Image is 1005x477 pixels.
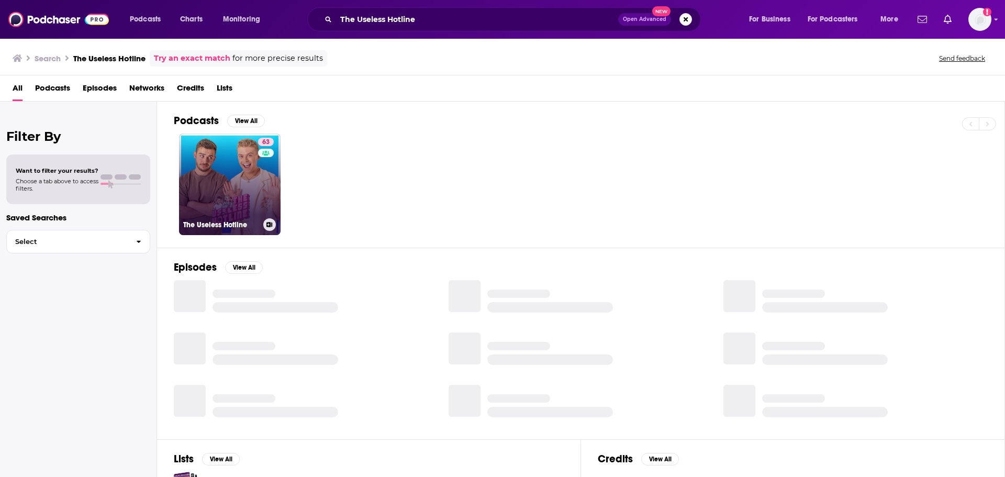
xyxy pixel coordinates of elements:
[6,230,150,253] button: Select
[35,53,61,63] h3: Search
[873,11,911,28] button: open menu
[174,261,217,274] h2: Episodes
[936,54,988,63] button: Send feedback
[742,11,803,28] button: open menu
[154,52,230,64] a: Try an exact match
[598,452,633,465] h2: Credits
[174,452,194,465] h2: Lists
[225,261,263,274] button: View All
[13,80,23,101] a: All
[174,452,240,465] a: ListsView All
[16,178,98,192] span: Choose a tab above to access filters.
[623,17,666,22] span: Open Advanced
[6,129,150,144] h2: Filter By
[122,11,174,28] button: open menu
[174,261,263,274] a: EpisodesView All
[6,213,150,223] p: Saved Searches
[180,12,203,27] span: Charts
[35,80,70,101] a: Podcasts
[202,453,240,465] button: View All
[336,11,618,28] input: Search podcasts, credits, & more...
[216,11,274,28] button: open menu
[749,12,790,27] span: For Business
[179,134,281,235] a: 63The Useless Hotline
[880,12,898,27] span: More
[317,7,711,31] div: Search podcasts, credits, & more...
[217,80,232,101] a: Lists
[652,6,671,16] span: New
[983,8,991,16] svg: Add a profile image
[913,10,931,28] a: Show notifications dropdown
[173,11,209,28] a: Charts
[968,8,991,31] span: Logged in as Naomiumusic
[7,238,128,245] span: Select
[73,53,146,63] h3: The Useless Hotline
[258,138,274,146] a: 63
[183,220,259,229] h3: The Useless Hotline
[227,115,265,127] button: View All
[968,8,991,31] img: User Profile
[262,137,270,148] span: 63
[16,167,98,174] span: Want to filter your results?
[223,12,260,27] span: Monitoring
[968,8,991,31] button: Show profile menu
[641,453,679,465] button: View All
[177,80,204,101] a: Credits
[8,9,109,29] img: Podchaser - Follow, Share and Rate Podcasts
[129,80,164,101] a: Networks
[174,114,265,127] a: PodcastsView All
[940,10,956,28] a: Show notifications dropdown
[598,452,679,465] a: CreditsView All
[618,13,671,26] button: Open AdvancedNew
[801,11,873,28] button: open menu
[174,114,219,127] h2: Podcasts
[808,12,858,27] span: For Podcasters
[83,80,117,101] a: Episodes
[130,12,161,27] span: Podcasts
[232,52,323,64] span: for more precise results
